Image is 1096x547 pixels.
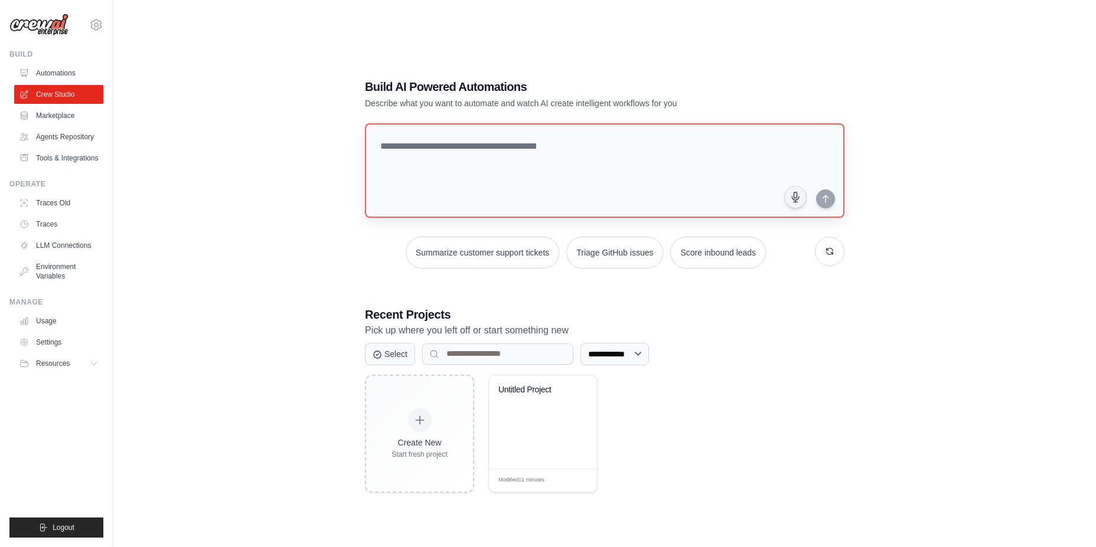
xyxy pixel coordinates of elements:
[14,194,103,212] a: Traces Old
[9,179,103,189] div: Operate
[815,237,844,266] button: Get new suggestions
[14,215,103,234] a: Traces
[14,257,103,286] a: Environment Variables
[392,450,448,459] div: Start fresh project
[365,97,762,109] p: Describe what you want to automate and watch AI create intelligent workflows for you
[365,78,762,95] h1: Build AI Powered Automations
[365,306,844,323] h3: Recent Projects
[14,236,103,255] a: LLM Connections
[1037,490,1096,547] div: 채팅 위젯
[569,476,579,485] span: Edit
[14,64,103,83] a: Automations
[14,127,103,146] a: Agents Repository
[14,85,103,104] a: Crew Studio
[784,186,807,208] button: Click to speak your automation idea
[14,354,103,373] button: Resources
[53,523,74,532] span: Logout
[9,297,103,307] div: Manage
[498,385,570,395] div: Untitled Project
[14,149,103,168] a: Tools & Integrations
[392,437,448,448] div: Create New
[14,312,103,330] a: Usage
[670,237,766,268] button: Score inbound leads
[406,237,559,268] button: Summarize customer support tickets
[14,106,103,125] a: Marketplace
[36,359,70,368] span: Resources
[9,14,68,36] img: Logo
[9,517,103,538] button: Logout
[498,476,544,484] span: Modified 11 minutes
[9,50,103,59] div: Build
[1037,490,1096,547] iframe: Chat Widget
[14,333,103,352] a: Settings
[365,343,415,365] button: Select
[365,323,844,338] p: Pick up where you left off or start something new
[566,237,663,268] button: Triage GitHub issues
